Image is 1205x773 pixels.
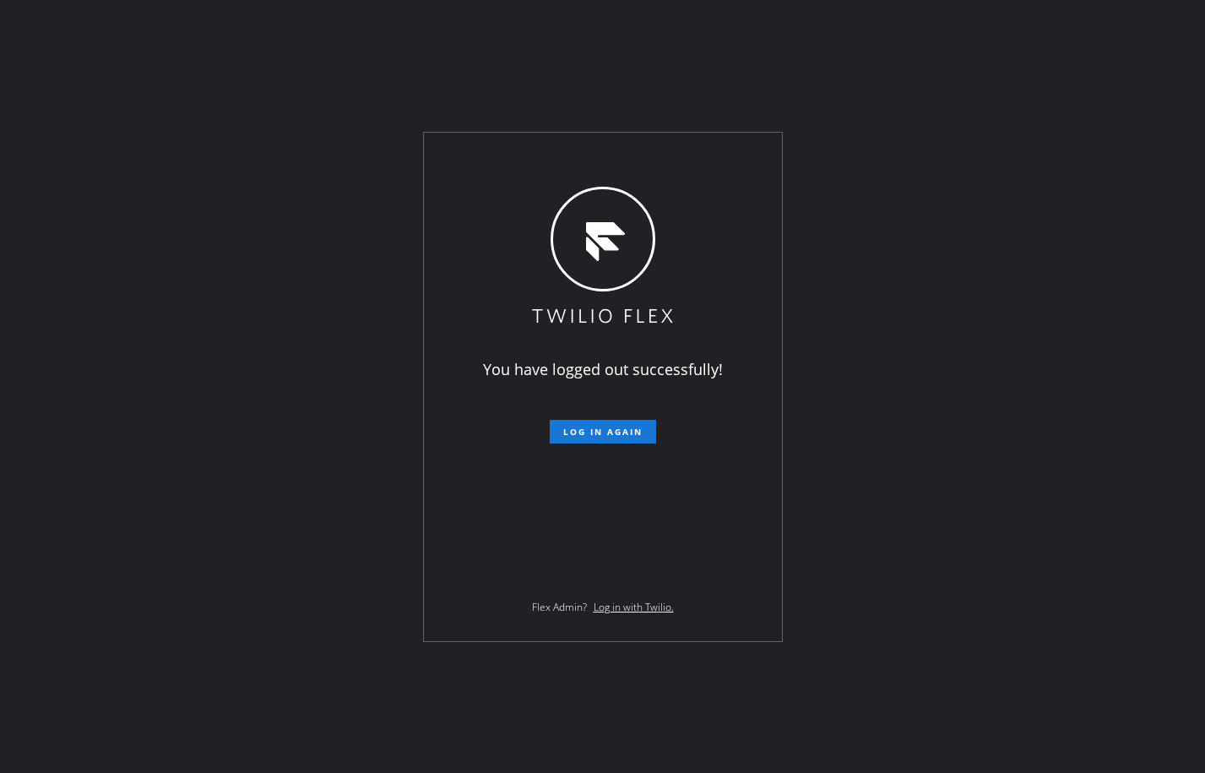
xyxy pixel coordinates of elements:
button: Log in again [550,420,656,444]
span: You have logged out successfully! [483,359,723,379]
span: Flex Admin? [532,600,587,614]
a: Log in with Twilio. [594,600,674,614]
span: Log in again [563,426,643,438]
